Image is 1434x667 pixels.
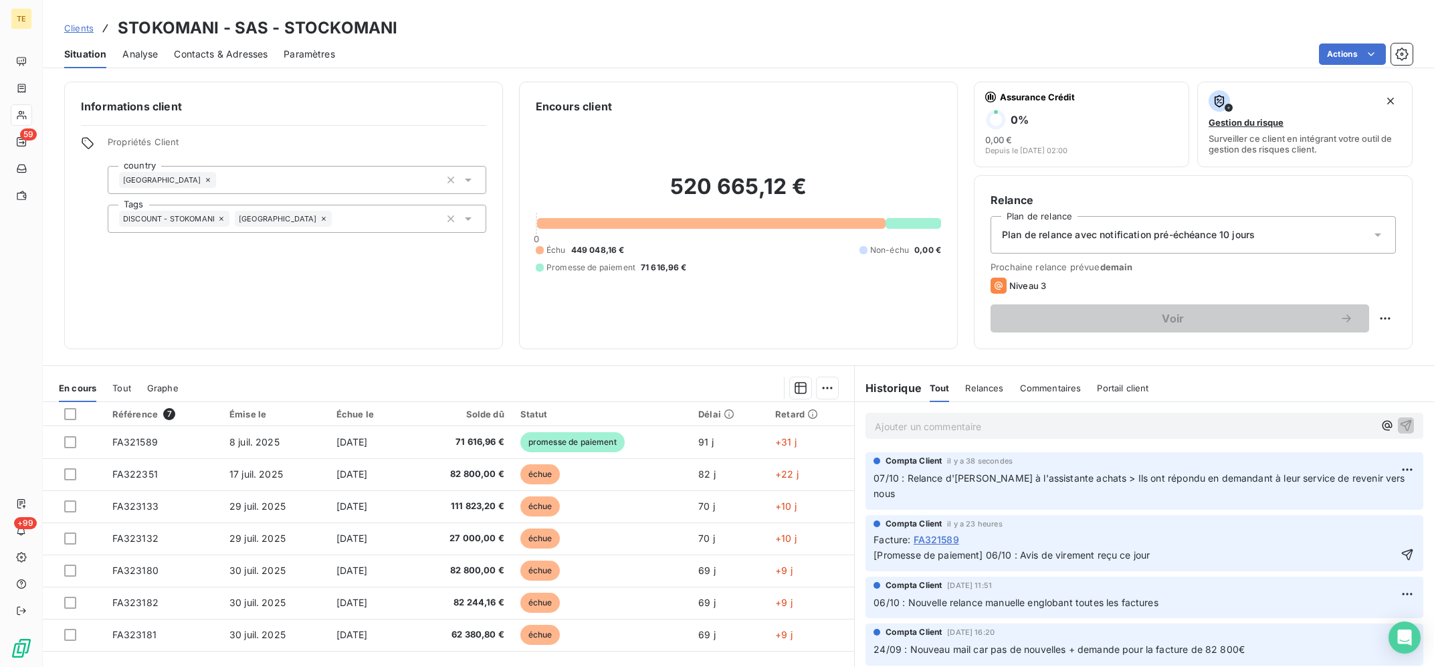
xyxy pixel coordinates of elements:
h6: 0 % [1011,113,1029,126]
span: Situation [64,47,106,61]
h6: Informations client [81,98,486,114]
span: Graphe [147,383,179,393]
button: Assurance Crédit0%0,00 €Depuis le [DATE] 02:00 [974,82,1189,167]
h6: Relance [991,192,1396,208]
span: Tout [930,383,950,393]
span: Paramètres [284,47,335,61]
div: Open Intercom Messenger [1389,622,1421,654]
span: 30 juil. 2025 [229,629,286,640]
span: FA321589 [112,436,158,448]
span: 69 j [698,597,716,608]
span: Non-échu [870,244,909,256]
span: 69 j [698,629,716,640]
span: échue [520,496,560,516]
span: 8 juil. 2025 [229,436,280,448]
span: promesse de paiement [520,432,625,452]
span: +10 j [775,500,797,512]
div: Solde dû [415,409,504,419]
span: +9 j [775,629,793,640]
span: Compta Client [886,455,942,467]
span: échue [520,529,560,549]
h6: Historique [855,380,922,396]
span: 82 244,16 € [415,596,504,609]
span: demain [1100,262,1133,272]
button: Gestion du risqueSurveiller ce client en intégrant votre outil de gestion des risques client. [1197,82,1413,167]
span: il y a 38 secondes [947,457,1013,465]
span: Surveiller ce client en intégrant votre outil de gestion des risques client. [1209,133,1401,155]
span: Gestion du risque [1209,117,1284,128]
span: Voir [1007,313,1340,324]
span: Depuis le [DATE] 02:00 [985,147,1067,155]
span: FA323182 [112,597,159,608]
div: Retard [775,409,846,419]
span: FA321589 [914,533,959,547]
span: 07/10 : Relance d'[PERSON_NAME] à l'assistante achats > Ils ont répondu en demandant à leur servi... [874,472,1407,499]
span: Compta Client [886,579,942,591]
span: Compta Client [886,626,942,638]
span: 24/09 : Nouveau mail car pas de nouvelles + demande pour la facture de 82 800€ [874,644,1245,655]
span: Analyse [122,47,158,61]
span: 69 j [698,565,716,576]
span: Propriétés Client [108,136,486,155]
button: Voir [991,304,1369,332]
span: échue [520,625,560,645]
span: Portail client [1097,383,1148,393]
span: +99 [14,517,37,529]
span: Compta Client [886,518,942,530]
span: 71 616,96 € [641,262,687,274]
span: il y a 23 heures [947,520,1002,528]
span: [GEOGRAPHIC_DATA] [239,215,317,223]
span: Plan de relance avec notification pré-échéance 10 jours [1002,228,1255,242]
div: Statut [520,409,682,419]
span: +22 j [775,468,799,480]
span: +9 j [775,597,793,608]
span: 91 j [698,436,714,448]
div: Émise le [229,409,320,419]
span: 17 juil. 2025 [229,468,283,480]
span: Commentaires [1020,383,1082,393]
span: [Promesse de paiement] 06/10 : Avis de virement reçu ce jour [874,549,1150,561]
span: 27 000,00 € [415,532,504,545]
span: 06/10 : Nouvelle relance manuelle englobant toutes les factures [874,597,1158,608]
span: 59 [20,128,37,140]
span: [DATE] [336,436,368,448]
span: [DATE] [336,597,368,608]
span: [DATE] [336,629,368,640]
span: [DATE] [336,533,368,544]
span: 29 juil. 2025 [229,533,286,544]
span: 449 048,16 € [571,244,625,256]
span: +10 j [775,533,797,544]
span: Échu [546,244,566,256]
span: [DATE] [336,500,368,512]
span: [DATE] 11:51 [947,581,992,589]
span: FA323180 [112,565,159,576]
div: Échue le [336,409,400,419]
span: [GEOGRAPHIC_DATA] [123,176,201,184]
span: Promesse de paiement [546,262,635,274]
span: Facture : [874,533,910,547]
div: Délai [698,409,759,419]
div: TE [11,8,32,29]
span: échue [520,464,560,484]
div: Référence [112,408,213,420]
span: FA322351 [112,468,158,480]
span: 7 [163,408,175,420]
span: +31 j [775,436,797,448]
input: Ajouter une valeur [216,174,227,186]
h3: STOKOMANI - SAS - STOCKOMANI [118,16,397,40]
span: Prochaine relance prévue [991,262,1396,272]
span: 29 juil. 2025 [229,500,286,512]
span: En cours [59,383,96,393]
span: 70 j [698,500,715,512]
span: Clients [64,23,94,33]
span: 0 [534,233,539,244]
span: [DATE] 16:20 [947,628,995,636]
h6: Encours client [536,98,612,114]
span: Relances [965,383,1003,393]
input: Ajouter une valeur [332,213,342,225]
img: Logo LeanPay [11,638,32,659]
span: 71 616,96 € [415,436,504,449]
span: DISCOUNT - STOKOMANI [123,215,215,223]
span: Assurance Crédit [1000,92,1178,102]
span: 111 823,20 € [415,500,504,513]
